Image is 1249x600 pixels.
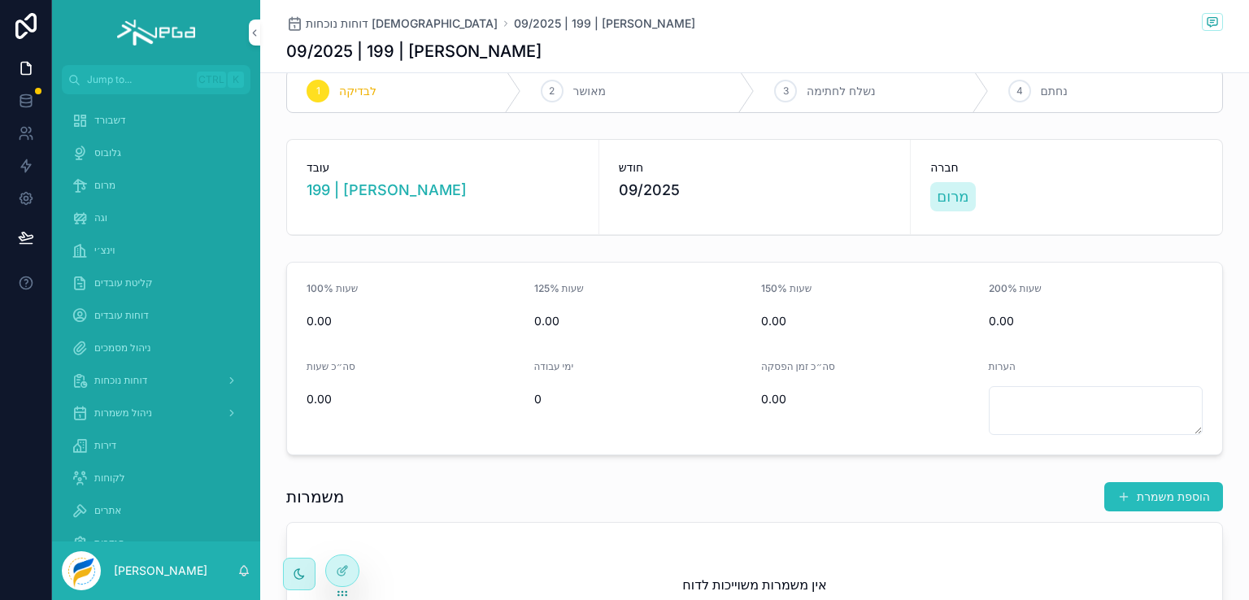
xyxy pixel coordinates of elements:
a: גלובוס [62,138,250,167]
span: Ctrl [197,72,226,88]
span: דירות [94,439,116,452]
span: 0 [534,391,749,407]
span: גלובוס [94,146,121,159]
a: דוחות עובדים [62,301,250,330]
p: [PERSON_NAME] [114,563,207,579]
h2: אין משמרות משוייכות לדוח [682,575,826,594]
span: שעות 150% [761,282,812,294]
span: סה״כ זמן הפסקה [761,360,835,372]
span: דוחות נוכחות [94,374,147,387]
span: שעות 200% [989,282,1042,294]
a: דוחות נוכחות [DEMOGRAPHIC_DATA] [286,15,498,32]
span: 09/2025 [619,179,891,202]
span: שעות 100% [307,282,358,294]
span: לבדיקה [339,83,376,99]
span: שעות 125% [534,282,584,294]
a: לקוחות [62,463,250,493]
span: 1 [316,85,320,98]
a: הגדרות [62,528,250,558]
span: 0.00 [761,313,976,329]
a: ניהול מסמכים [62,333,250,363]
span: 0.00 [989,313,1203,329]
button: Jump to...CtrlK [62,65,250,94]
span: סה״כ שעות [307,360,355,372]
a: דשבורד [62,106,250,135]
span: דוחות עובדים [94,309,149,322]
a: וגה [62,203,250,233]
span: חודש [619,159,891,176]
button: הוספת משמרת [1104,482,1223,511]
a: וינצ׳י [62,236,250,265]
span: K [229,73,242,86]
span: אתרים [94,504,121,517]
span: 0.00 [534,313,749,329]
span: נשלח לחתימה [807,83,876,99]
span: מרום [937,185,968,208]
span: מאושר [573,83,607,99]
span: Jump to... [87,73,190,86]
span: 0.00 [307,313,521,329]
img: App logo [117,20,194,46]
a: ניהול משמרות [62,398,250,428]
span: דשבורד [94,114,126,127]
h1: משמרות [286,485,344,508]
span: נחתם [1041,83,1068,99]
span: הערות [989,360,1016,372]
a: מרום [930,182,975,211]
span: לקוחות [94,472,125,485]
span: ימי עבודה [534,360,574,372]
span: וגה [94,211,107,224]
div: scrollable content [52,94,260,541]
span: 4 [1016,85,1023,98]
a: מרום [62,171,250,200]
a: קליטת עובדים [62,268,250,298]
span: ניהול מסמכים [94,341,151,354]
span: ניהול משמרות [94,407,152,420]
a: 199 | [PERSON_NAME] [307,179,467,202]
span: 2 [549,85,555,98]
span: קליטת עובדים [94,276,153,289]
a: אתרים [62,496,250,525]
span: וינצ׳י [94,244,115,257]
a: 09/2025 | 199 | [PERSON_NAME] [514,15,695,32]
a: דירות [62,431,250,460]
span: דוחות נוכחות [DEMOGRAPHIC_DATA] [306,15,498,32]
span: 0.00 [307,391,521,407]
h1: 09/2025 | 199 | [PERSON_NAME] [286,40,542,63]
span: 0.00 [761,391,976,407]
span: חברה [930,159,1203,176]
span: הגדרות [94,537,124,550]
span: מרום [94,179,115,192]
span: עובד [307,159,579,176]
a: דוחות נוכחות [62,366,250,395]
span: 3 [783,85,789,98]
